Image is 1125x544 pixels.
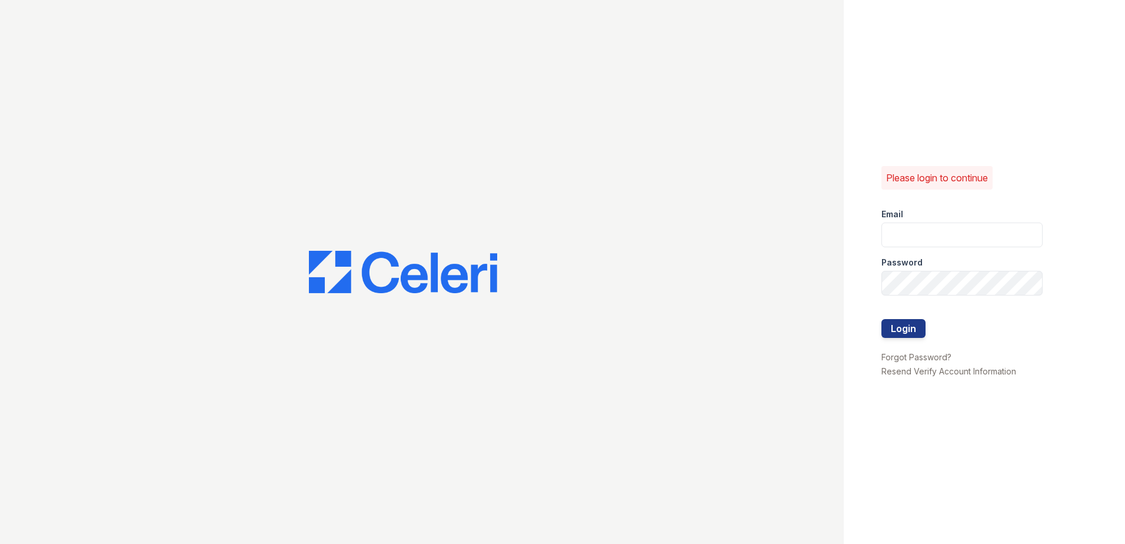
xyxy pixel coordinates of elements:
p: Please login to continue [886,171,988,185]
a: Forgot Password? [881,352,951,362]
label: Password [881,257,923,268]
a: Resend Verify Account Information [881,366,1016,376]
img: CE_Logo_Blue-a8612792a0a2168367f1c8372b55b34899dd931a85d93a1a3d3e32e68fde9ad4.png [309,251,497,293]
button: Login [881,319,926,338]
label: Email [881,208,903,220]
